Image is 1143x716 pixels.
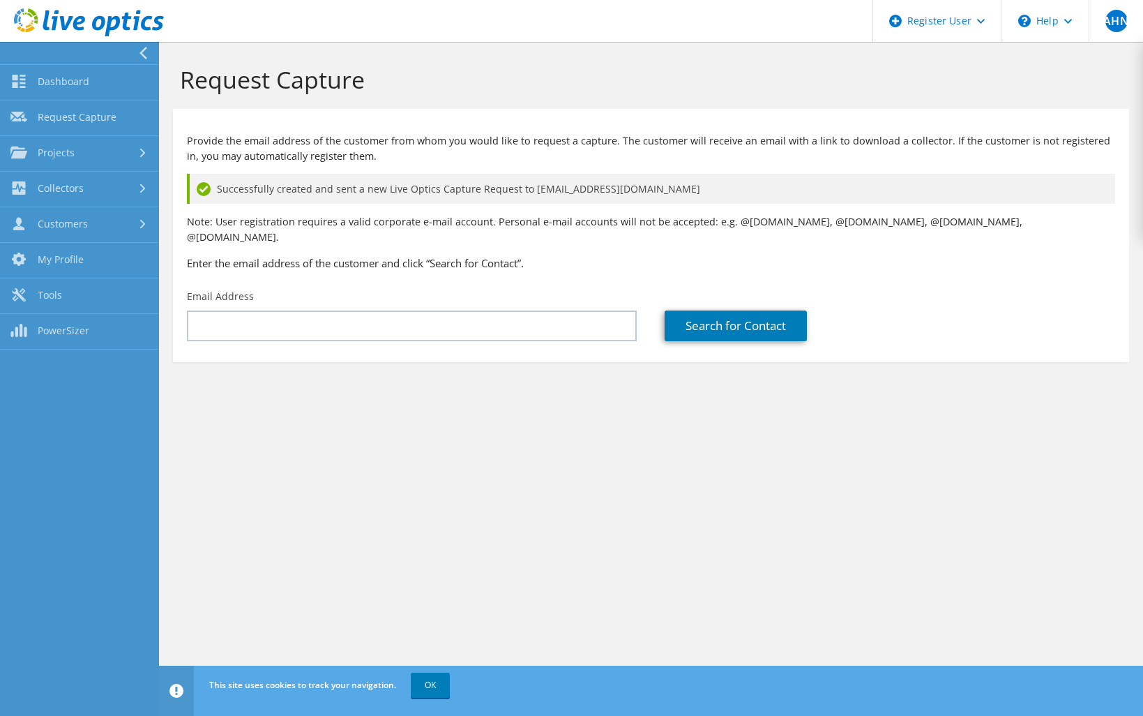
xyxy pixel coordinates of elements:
svg: \n [1018,15,1031,27]
p: Note: User registration requires a valid corporate e-mail account. Personal e-mail accounts will ... [187,214,1115,245]
a: Search for Contact [665,311,807,341]
span: AHN [1105,10,1128,32]
span: Successfully created and sent a new Live Optics Capture Request to [EMAIL_ADDRESS][DOMAIN_NAME] [217,181,700,197]
span: This site uses cookies to track your navigation. [209,679,396,691]
h1: Request Capture [180,65,1115,94]
p: Provide the email address of the customer from whom you would like to request a capture. The cust... [187,133,1115,164]
label: Email Address [187,290,254,304]
h3: Enter the email address of the customer and click “Search for Contact”. [187,255,1115,271]
a: OK [411,673,450,698]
